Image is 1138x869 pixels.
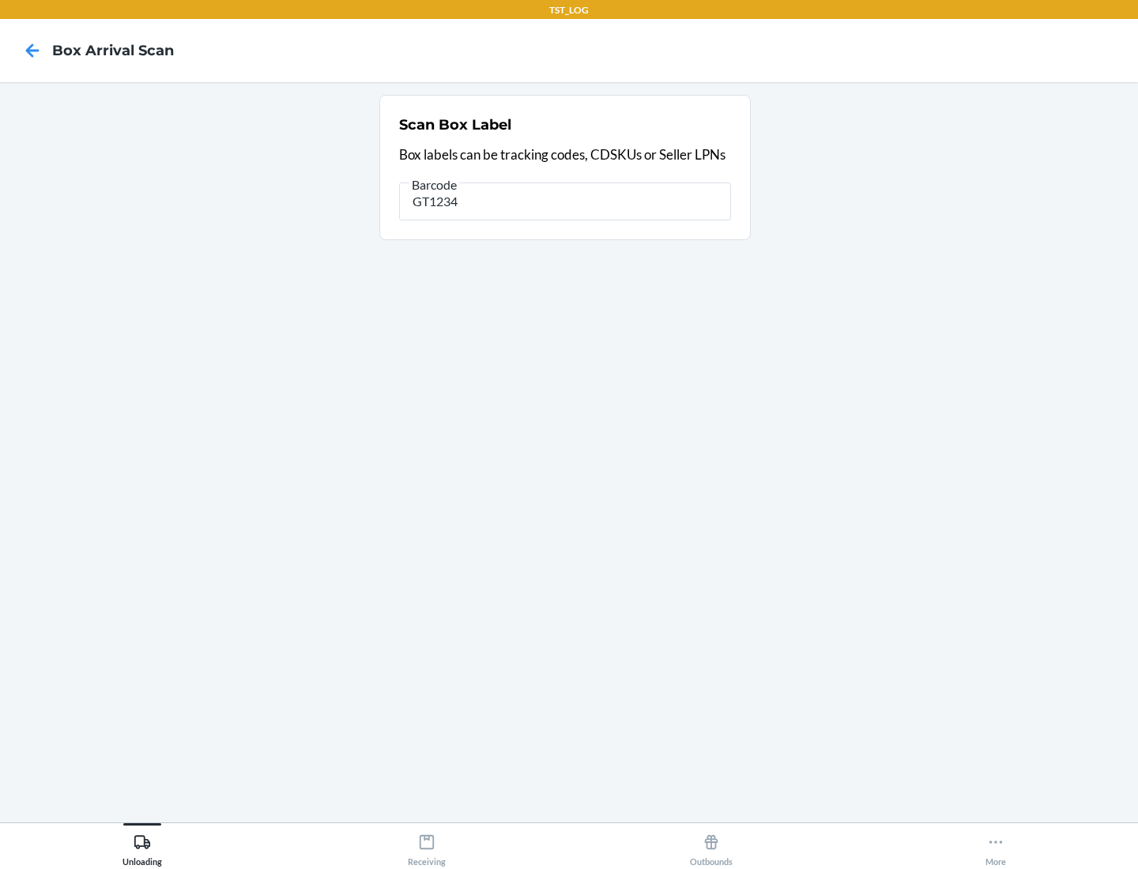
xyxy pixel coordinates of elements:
[122,827,162,867] div: Unloading
[284,823,569,867] button: Receiving
[690,827,733,867] div: Outbounds
[399,145,731,165] p: Box labels can be tracking codes, CDSKUs or Seller LPNs
[399,182,731,220] input: Barcode
[549,3,589,17] p: TST_LOG
[409,177,459,193] span: Barcode
[853,823,1138,867] button: More
[52,40,174,61] h4: Box Arrival Scan
[399,115,511,135] h2: Scan Box Label
[569,823,853,867] button: Outbounds
[985,827,1006,867] div: More
[408,827,446,867] div: Receiving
